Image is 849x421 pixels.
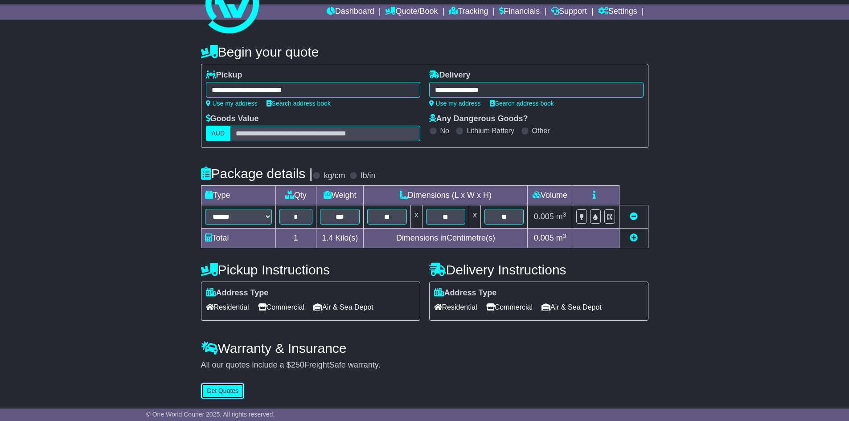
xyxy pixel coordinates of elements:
[434,288,497,298] label: Address Type
[267,100,331,107] a: Search address book
[327,4,374,20] a: Dashboard
[275,229,316,248] td: 1
[630,233,638,242] a: Add new item
[429,100,481,107] a: Use my address
[258,300,304,314] span: Commercial
[429,114,528,124] label: Any Dangerous Goods?
[551,4,587,20] a: Support
[201,45,648,59] h4: Begin your quote
[316,229,364,248] td: Kilo(s)
[556,233,566,242] span: m
[206,100,258,107] a: Use my address
[206,70,242,80] label: Pickup
[313,300,373,314] span: Air & Sea Depot
[440,127,449,135] label: No
[563,233,566,239] sup: 3
[206,300,249,314] span: Residential
[486,300,533,314] span: Commercial
[598,4,637,20] a: Settings
[206,114,259,124] label: Goods Value
[467,127,514,135] label: Lithium Battery
[532,127,550,135] label: Other
[201,341,648,356] h4: Warranty & Insurance
[490,100,554,107] a: Search address book
[275,186,316,205] td: Qty
[322,233,333,242] span: 1.4
[201,186,275,205] td: Type
[201,360,648,370] div: All our quotes include a $ FreightSafe warranty.
[324,171,345,181] label: kg/cm
[541,300,602,314] span: Air & Sea Depot
[534,233,554,242] span: 0.005
[429,70,471,80] label: Delivery
[429,262,648,277] h4: Delivery Instructions
[316,186,364,205] td: Weight
[469,205,481,229] td: x
[291,360,304,369] span: 250
[556,212,566,221] span: m
[364,229,528,248] td: Dimensions in Centimetre(s)
[630,212,638,221] a: Remove this item
[434,300,477,314] span: Residential
[499,4,540,20] a: Financials
[201,383,245,399] button: Get Quotes
[206,126,231,141] label: AUD
[385,4,438,20] a: Quote/Book
[201,166,313,181] h4: Package details |
[146,411,275,418] span: © One World Courier 2025. All rights reserved.
[201,229,275,248] td: Total
[410,205,422,229] td: x
[201,262,420,277] h4: Pickup Instructions
[528,186,572,205] td: Volume
[534,212,554,221] span: 0.005
[563,211,566,218] sup: 3
[364,186,528,205] td: Dimensions (L x W x H)
[449,4,488,20] a: Tracking
[361,171,375,181] label: lb/in
[206,288,269,298] label: Address Type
